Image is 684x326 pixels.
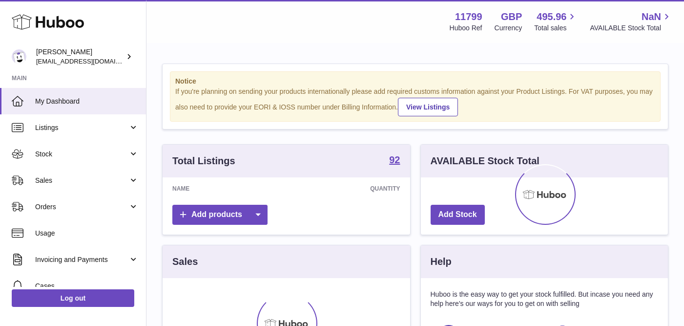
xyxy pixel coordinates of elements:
[36,47,124,66] div: [PERSON_NAME]
[12,289,134,307] a: Log out
[534,10,578,33] a: 495.96 Total sales
[35,229,139,238] span: Usage
[12,49,26,64] img: dionas@maisonflaneur.com
[398,98,458,116] a: View Listings
[642,10,661,23] span: NaN
[268,177,410,200] th: Quantity
[501,10,522,23] strong: GBP
[389,155,400,165] strong: 92
[35,255,128,264] span: Invoicing and Payments
[35,282,139,291] span: Cases
[450,23,482,33] div: Huboo Ref
[431,290,659,308] p: Huboo is the easy way to get your stock fulfilled. But incase you need any help here's our ways f...
[175,77,655,86] strong: Notice
[431,255,452,268] h3: Help
[537,10,566,23] span: 495.96
[35,202,128,212] span: Orders
[389,155,400,167] a: 92
[172,205,268,225] a: Add products
[35,97,139,106] span: My Dashboard
[431,205,485,225] a: Add Stock
[36,57,144,65] span: [EMAIL_ADDRESS][DOMAIN_NAME]
[175,87,655,116] div: If you're planning on sending your products internationally please add required customs informati...
[172,255,198,268] h3: Sales
[35,176,128,185] span: Sales
[35,123,128,132] span: Listings
[163,177,268,200] th: Name
[590,10,672,33] a: NaN AVAILABLE Stock Total
[455,10,482,23] strong: 11799
[431,154,539,168] h3: AVAILABLE Stock Total
[590,23,672,33] span: AVAILABLE Stock Total
[534,23,578,33] span: Total sales
[172,154,235,168] h3: Total Listings
[35,150,128,159] span: Stock
[495,23,522,33] div: Currency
